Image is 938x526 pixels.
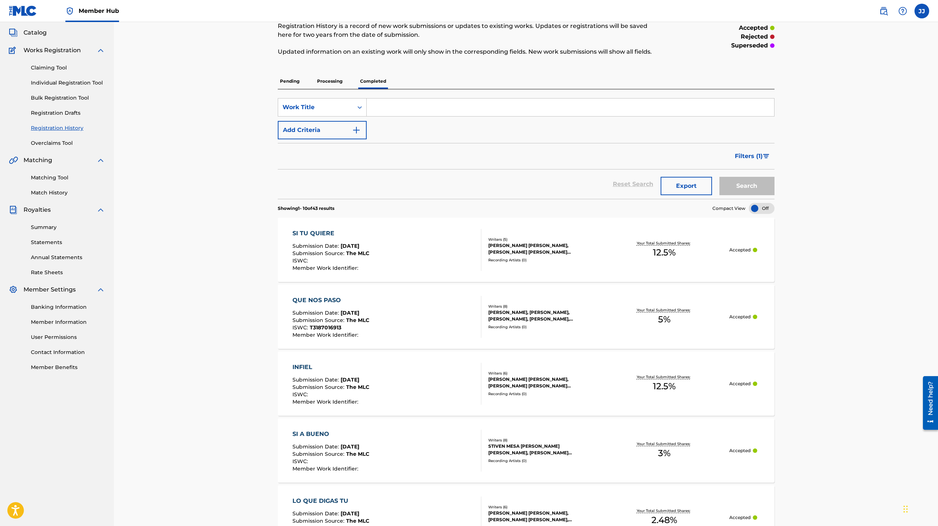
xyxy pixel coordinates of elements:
a: QUE NOS PASOSubmission Date:[DATE]Submission Source:The MLCISWC:T3187016913Member Work Identifier... [278,285,775,349]
span: [DATE] [341,443,359,450]
p: Pending [278,74,302,89]
div: Drag [903,498,908,520]
span: Submission Date : [292,243,341,249]
span: [DATE] [341,309,359,316]
p: Accepted [729,380,751,387]
p: Processing [315,74,345,89]
a: Member Information [31,318,105,326]
iframe: Resource Center [917,373,938,432]
p: Showing 1 - 10 of 43 results [278,205,334,212]
p: Completed [358,74,388,89]
a: Annual Statements [31,254,105,261]
p: superseded [731,41,768,50]
span: Submission Source : [292,317,346,323]
span: Member Hub [79,7,119,15]
span: The MLC [346,317,369,323]
p: accepted [739,24,768,32]
span: Submission Date : [292,376,341,383]
img: Catalog [9,28,18,37]
img: expand [96,46,105,55]
p: Accepted [729,314,751,320]
a: Public Search [876,4,891,18]
div: SI A BUENO [292,430,369,439]
button: Filters (1) [730,147,775,165]
div: User Menu [914,4,929,18]
a: Bulk Registration Tool [31,94,105,102]
div: Recording Artists ( 0 ) [488,391,599,397]
img: expand [96,285,105,294]
span: [DATE] [341,376,359,383]
span: Member Work Identifier : [292,398,360,405]
button: Add Criteria [278,121,367,139]
span: Member Work Identifier : [292,265,360,271]
img: Royalties [9,205,18,214]
span: The MLC [346,384,369,390]
p: Your Total Submitted Shares: [637,374,692,380]
img: help [898,7,907,15]
a: Banking Information [31,303,105,311]
span: 12.5 % [653,380,676,393]
a: User Permissions [31,333,105,341]
img: expand [96,205,105,214]
img: Matching [9,156,18,165]
span: ISWC : [292,324,310,331]
img: MLC Logo [9,6,37,16]
span: Works Registration [24,46,81,55]
div: [PERSON_NAME], [PERSON_NAME], [PERSON_NAME], [PERSON_NAME], [PERSON_NAME], [PERSON_NAME], [PERSON... [488,309,599,322]
div: Recording Artists ( 0 ) [488,257,599,263]
p: Accepted [729,514,751,521]
p: Your Total Submitted Shares: [637,240,692,246]
a: Summary [31,223,105,231]
div: Writers ( 6 ) [488,371,599,376]
a: Overclaims Tool [31,139,105,147]
div: [PERSON_NAME] [PERSON_NAME], [PERSON_NAME] [PERSON_NAME] [PERSON_NAME] [PERSON_NAME] [PERSON_NAME... [488,242,599,255]
p: Updated information on an existing work will only show in the corresponding fields. New work subm... [278,47,660,56]
span: Submission Date : [292,510,341,517]
span: ISWC : [292,257,310,264]
p: Your Total Submitted Shares: [637,508,692,514]
a: Registration History [31,124,105,132]
span: 3 % [658,447,671,460]
a: SI TU QUIERESubmission Date:[DATE]Submission Source:The MLCISWC:Member Work Identifier:Writers (5... [278,218,775,282]
span: ISWC : [292,458,310,465]
span: Submission Source : [292,250,346,257]
a: INFIELSubmission Date:[DATE]Submission Source:The MLCISWC:Member Work Identifier:Writers (6)[PERS... [278,351,775,416]
img: search [879,7,888,15]
span: 12.5 % [653,246,676,259]
span: The MLC [346,250,369,257]
div: Work Title [283,103,349,112]
div: LO QUE DIGAS TU [292,497,369,505]
span: Member Work Identifier : [292,465,360,472]
span: The MLC [346,451,369,457]
span: Filters ( 1 ) [735,152,763,161]
div: INFIEL [292,363,369,372]
img: filter [763,154,769,158]
a: Matching Tool [31,174,105,182]
iframe: Chat Widget [901,491,938,526]
a: Registration Drafts [31,109,105,117]
span: Compact View [712,205,745,212]
div: Writers ( 8 ) [488,304,599,309]
span: Catalog [24,28,47,37]
p: Accepted [729,447,751,454]
span: Submission Source : [292,451,346,457]
div: Writers ( 5 ) [488,237,599,242]
div: QUE NOS PASO [292,296,369,305]
div: [PERSON_NAME] [PERSON_NAME], [PERSON_NAME] [PERSON_NAME] [PERSON_NAME], [PERSON_NAME], [PERSON_NA... [488,376,599,389]
span: Submission Date : [292,443,341,450]
img: Member Settings [9,285,18,294]
p: Registration History is a record of new work submissions or updates to existing works. Updates or... [278,22,660,39]
p: rejected [741,32,768,41]
div: Recording Artists ( 0 ) [488,458,599,464]
div: SI TU QUIERE [292,229,369,238]
img: 9d2ae6d4665cec9f34b9.svg [352,126,361,135]
span: ISWC : [292,391,310,398]
span: Submission Source : [292,384,346,390]
span: T3187016913 [310,324,341,331]
div: Writers ( 6 ) [488,504,599,510]
div: Writers ( 8 ) [488,437,599,443]
div: [PERSON_NAME] [PERSON_NAME], [PERSON_NAME] [PERSON_NAME], [PERSON_NAME], [PERSON_NAME] [PERSON_NA... [488,510,599,523]
p: Accepted [729,247,751,253]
